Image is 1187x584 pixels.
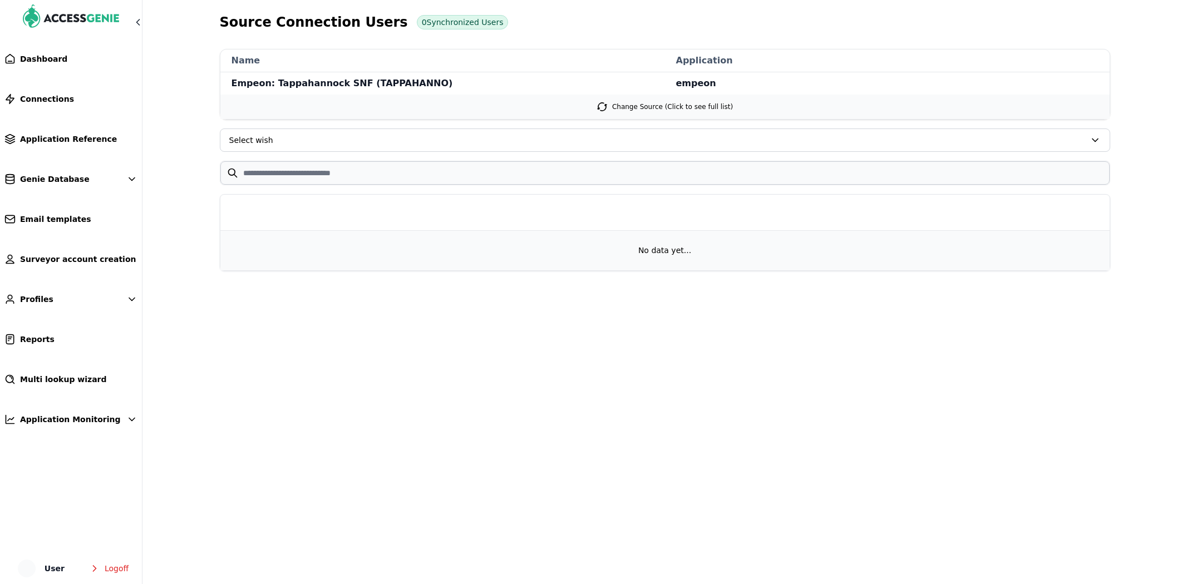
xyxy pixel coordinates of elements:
[20,414,121,425] span: Application Monitoring
[229,135,1085,146] span: Select wish
[221,245,1109,256] div: No data yet...
[20,294,53,305] span: Profiles
[220,95,1110,119] a: Change Source (Click to see full list)
[20,133,117,145] span: Application Reference
[45,562,65,575] span: User
[20,334,55,345] span: Reports
[22,4,120,31] img: AccessGenie Logo
[20,254,136,265] span: Surveyor account creation
[20,374,107,385] span: Multi lookup wizard
[20,174,90,185] span: Genie Database
[80,557,137,580] button: Logoff
[20,93,74,105] span: Connections
[220,128,1110,152] button: Select wish
[665,72,1110,95] span: empeon
[20,214,91,225] span: Email templates
[220,13,408,31] h3: Source Connection Users
[220,50,665,72] strong: name
[20,53,67,65] span: Dashboard
[422,17,504,28] span: 0 Synchronized Users
[665,50,1110,72] strong: application
[220,72,665,95] span: Empeon: Tappahannock SNF (TAPPAHANNO)
[105,563,129,574] span: Logoff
